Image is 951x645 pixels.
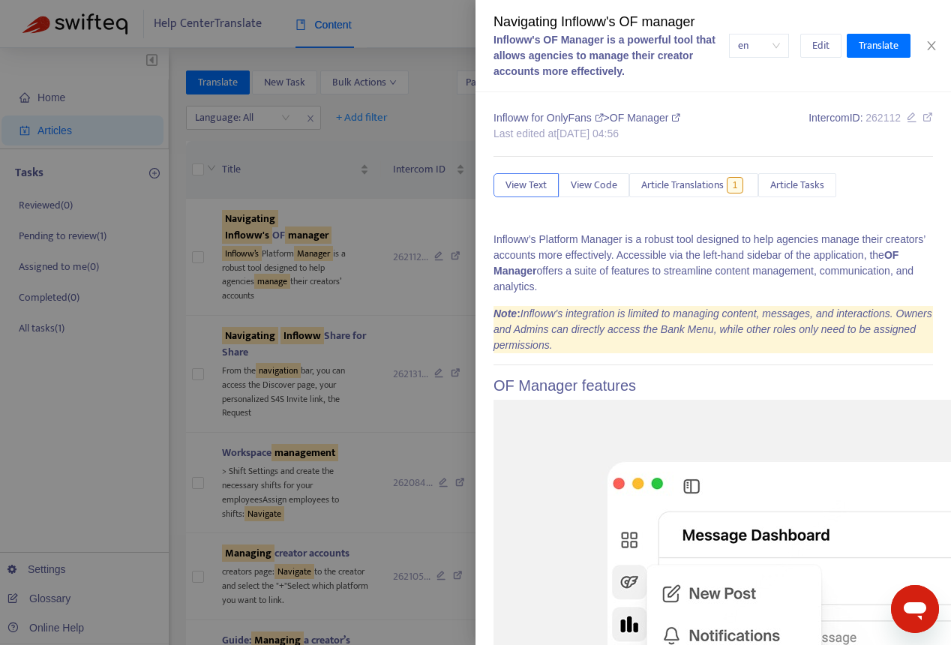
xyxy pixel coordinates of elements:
[727,177,744,193] span: 1
[493,249,898,277] b: OF Manager
[493,126,680,142] div: Last edited at [DATE] 04:56
[493,307,520,319] b: :
[812,37,829,54] span: Edit
[559,173,629,197] button: View Code
[921,39,942,53] button: Close
[610,112,680,124] span: OF Manager
[738,34,780,57] span: en
[493,376,933,394] h2: OF Manager features
[808,110,933,142] div: Intercom ID:
[891,585,939,633] iframe: Button to launch messaging window, conversation in progress
[493,307,517,319] i: Note
[859,37,898,54] span: Translate
[493,112,610,124] span: Infloww for OnlyFans >
[629,173,758,197] button: Article Translations1
[505,177,547,193] span: View Text
[493,32,729,79] div: Infloww's OF Manager is a powerful tool that allows agencies to manage their creator accounts mor...
[847,34,910,58] button: Translate
[493,307,932,351] i: Infloww's integration is limited to managing content, messages, and interactions. Owners and Admi...
[493,232,933,295] p: Infloww’s Platform Manager is a robust tool designed to help agencies manage their creators’ acco...
[770,177,824,193] span: Article Tasks
[925,40,937,52] span: close
[758,173,836,197] button: Article Tasks
[865,112,901,124] span: 262112
[493,173,559,197] button: View Text
[800,34,841,58] button: Edit
[571,177,617,193] span: View Code
[641,177,724,193] span: Article Translations
[493,12,729,32] div: Navigating Infloww's OF manager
